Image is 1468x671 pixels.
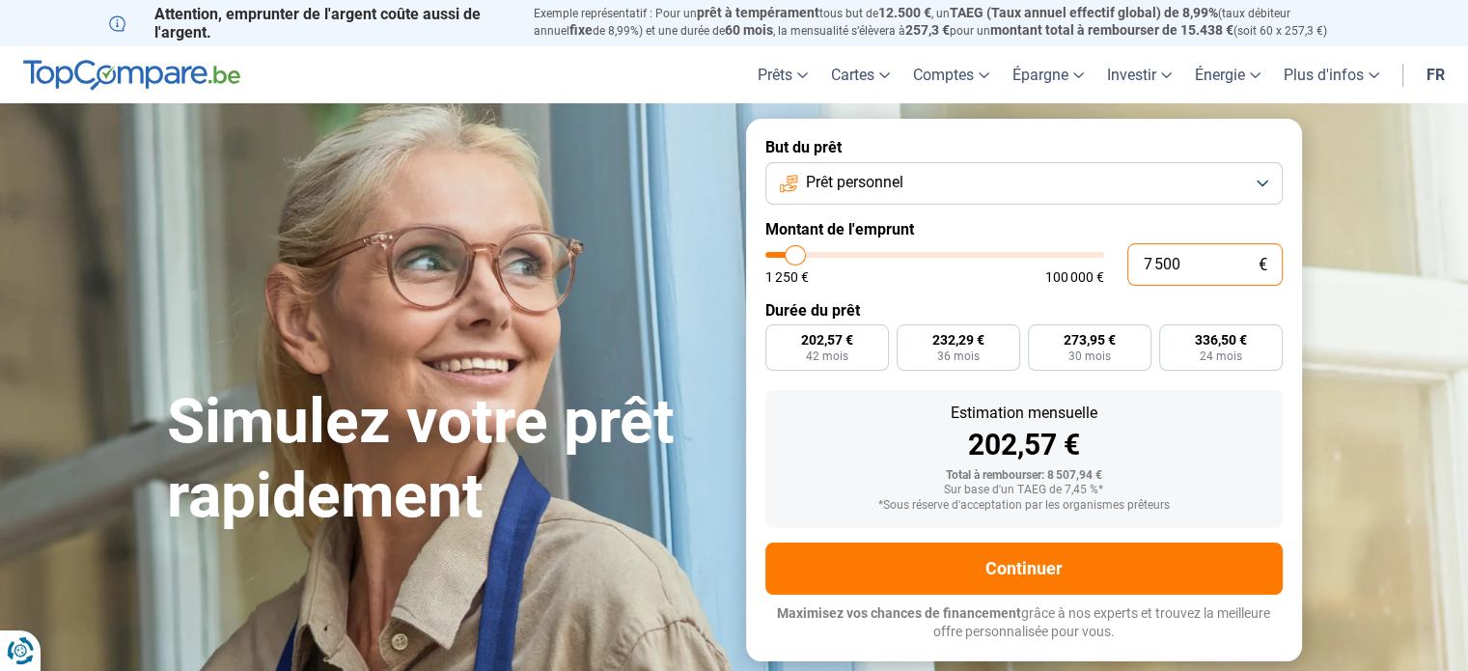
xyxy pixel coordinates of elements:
div: Sur base d'un TAEG de 7,45 %* [781,484,1267,497]
a: fr [1415,46,1456,103]
p: Exemple représentatif : Pour un tous but de , un (taux débiteur annuel de 8,99%) et une durée de ... [534,5,1360,40]
span: 60 mois [725,22,773,38]
button: Continuer [765,543,1283,595]
span: 336,50 € [1195,333,1247,347]
span: prêt à tempérament [697,5,819,20]
img: TopCompare [23,60,240,91]
span: 42 mois [806,350,848,362]
div: Total à rembourser: 8 507,94 € [781,469,1267,483]
p: grâce à nos experts et trouvez la meilleure offre personnalisée pour vous. [765,604,1283,642]
span: Maximisez vos chances de financement [777,605,1021,621]
div: Estimation mensuelle [781,405,1267,421]
button: Prêt personnel [765,162,1283,205]
a: Énergie [1183,46,1272,103]
h1: Simulez votre prêt rapidement [167,385,723,534]
span: 273,95 € [1064,333,1116,347]
span: € [1259,257,1267,273]
span: 100 000 € [1045,270,1104,284]
span: 24 mois [1200,350,1242,362]
a: Plus d'infos [1272,46,1391,103]
label: But du prêt [765,138,1283,156]
a: Épargne [1001,46,1095,103]
span: 232,29 € [932,333,984,347]
span: 30 mois [1068,350,1111,362]
div: 202,57 € [781,431,1267,460]
span: 202,57 € [801,333,853,347]
p: Attention, emprunter de l'argent coûte aussi de l'argent. [109,5,511,42]
span: TAEG (Taux annuel effectif global) de 8,99% [950,5,1218,20]
span: montant total à rembourser de 15.438 € [990,22,1233,38]
span: 12.500 € [878,5,931,20]
a: Prêts [746,46,819,103]
a: Cartes [819,46,901,103]
span: 257,3 € [905,22,950,38]
span: 36 mois [937,350,980,362]
div: *Sous réserve d'acceptation par les organismes prêteurs [781,499,1267,513]
a: Comptes [901,46,1001,103]
a: Investir [1095,46,1183,103]
span: fixe [569,22,593,38]
label: Montant de l'emprunt [765,220,1283,238]
span: 1 250 € [765,270,809,284]
label: Durée du prêt [765,301,1283,320]
span: Prêt personnel [806,172,903,193]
